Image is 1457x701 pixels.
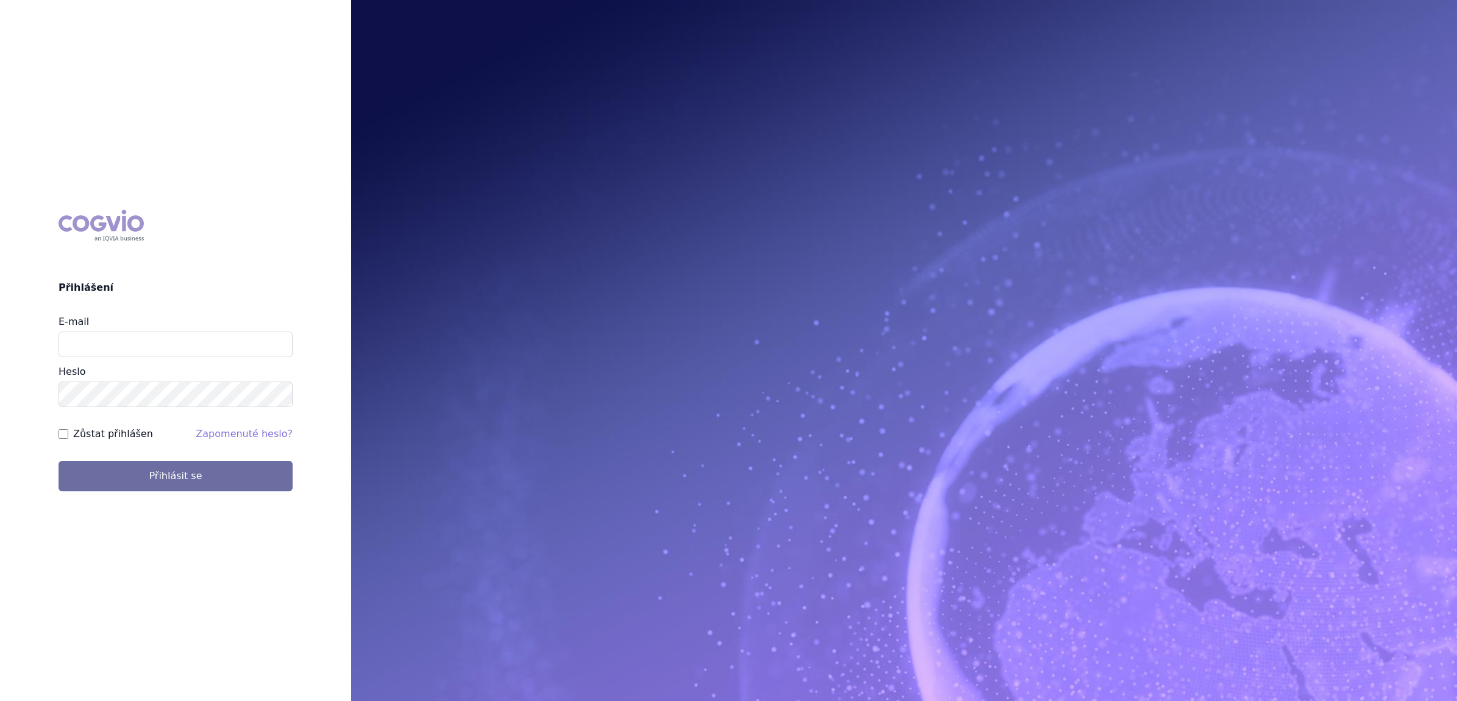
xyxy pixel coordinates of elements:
label: Zůstat přihlášen [73,427,153,441]
div: COGVIO [59,210,144,241]
label: E-mail [59,316,89,327]
label: Heslo [59,366,85,377]
h2: Přihlášení [59,280,293,295]
button: Přihlásit se [59,461,293,491]
a: Zapomenuté heslo? [196,428,293,439]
